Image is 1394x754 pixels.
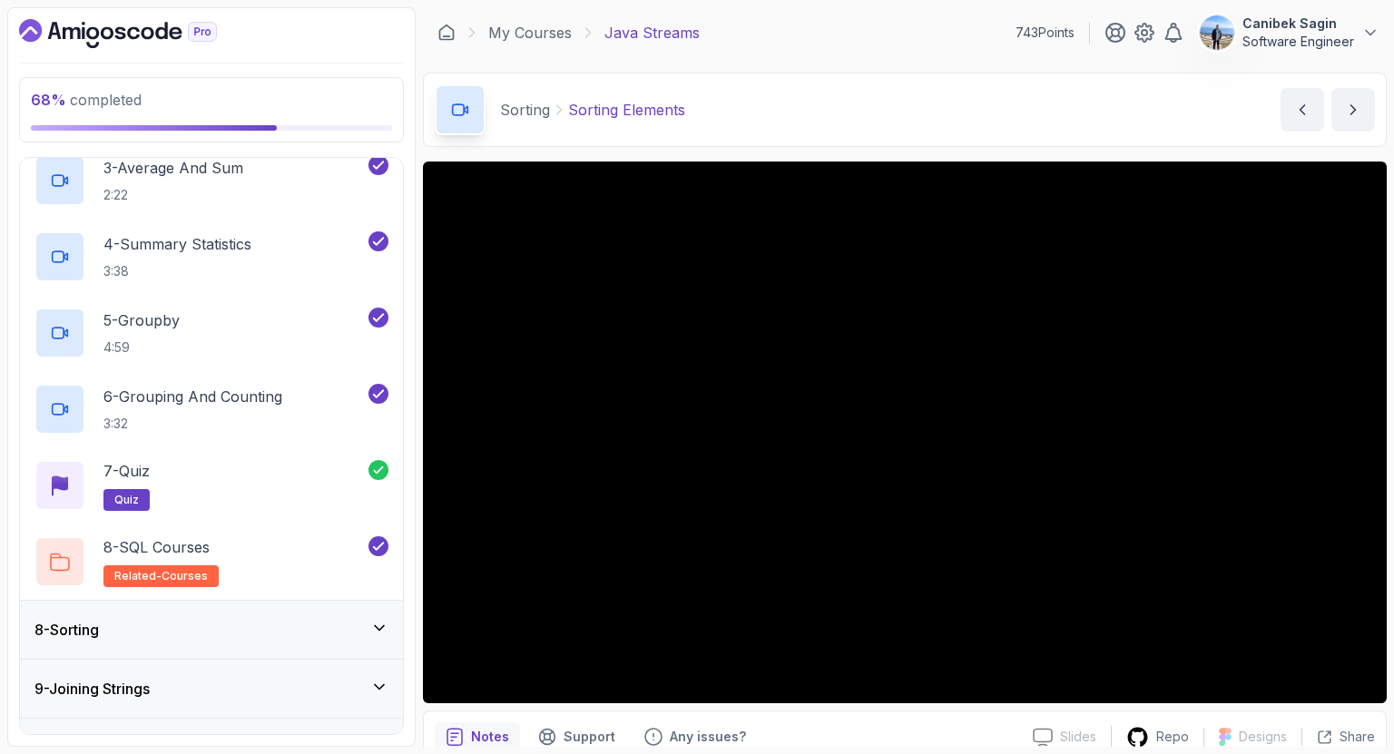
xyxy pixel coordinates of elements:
[103,415,282,433] p: 3:32
[1060,728,1096,746] p: Slides
[103,309,180,331] p: 5 - Groupby
[103,536,210,558] p: 8 - SQL Courses
[1199,15,1379,51] button: user profile imageCanibek SaginSoftware Engineer
[527,722,626,751] button: Support button
[34,536,388,587] button: 8-SQL Coursesrelated-courses
[114,493,139,507] span: quiz
[34,155,388,206] button: 3-Average And Sum2:22
[103,338,180,357] p: 4:59
[1331,88,1375,132] button: next content
[103,186,243,204] p: 2:22
[1112,726,1203,749] a: Repo
[103,386,282,407] p: 6 - Grouping And Counting
[1340,728,1375,746] p: Share
[103,262,251,280] p: 3:38
[31,91,142,109] span: completed
[1281,88,1324,132] button: previous content
[103,157,243,179] p: 3 - Average And Sum
[34,308,388,358] button: 5-Groupby4:59
[103,460,150,482] p: 7 - Quiz
[34,460,388,511] button: 7-Quizquiz
[34,678,150,700] h3: 9 - Joining Strings
[488,22,572,44] a: My Courses
[20,660,403,718] button: 9-Joining Strings
[670,728,746,746] p: Any issues?
[604,22,700,44] p: Java Streams
[31,91,66,109] span: 68 %
[1016,24,1075,42] p: 743 Points
[437,24,456,42] a: Dashboard
[34,384,388,435] button: 6-Grouping And Counting3:32
[1242,33,1354,51] p: Software Engineer
[435,722,520,751] button: notes button
[564,728,615,746] p: Support
[20,601,403,659] button: 8-Sorting
[1156,728,1189,746] p: Repo
[1200,15,1234,50] img: user profile image
[500,99,550,121] p: Sorting
[423,162,1387,703] iframe: 1 - Sorting Elements
[1301,728,1375,746] button: Share
[633,722,757,751] button: Feedback button
[103,233,251,255] p: 4 - Summary Statistics
[471,728,509,746] p: Notes
[34,619,99,641] h3: 8 - Sorting
[1239,728,1287,746] p: Designs
[568,99,685,121] p: Sorting Elements
[114,569,208,583] span: related-courses
[19,19,259,48] a: Dashboard
[34,231,388,282] button: 4-Summary Statistics3:38
[1242,15,1354,33] p: Canibek Sagin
